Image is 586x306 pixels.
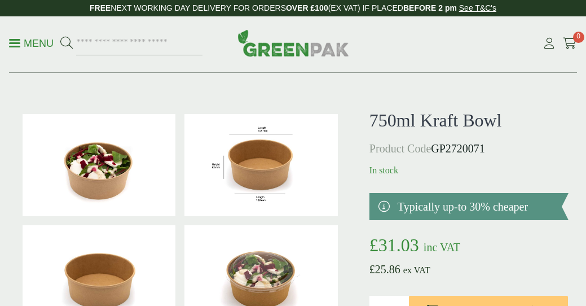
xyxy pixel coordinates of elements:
[9,37,54,50] p: Menu
[369,235,419,255] bdi: 31.03
[563,38,577,49] i: Cart
[369,110,569,131] h1: 750ml Kraft Bowl
[573,32,584,43] span: 0
[369,142,431,155] span: Product Code
[369,140,569,157] p: GP2720071
[369,263,375,276] span: £
[369,235,378,255] span: £
[563,35,577,52] a: 0
[459,3,496,12] a: See T&C's
[184,114,338,216] img: KraftBowl_750
[90,3,111,12] strong: FREE
[286,3,328,12] strong: OVER £100
[369,164,569,177] p: In stock
[9,37,54,48] a: Menu
[237,29,349,56] img: GreenPak Supplies
[369,263,400,276] bdi: 25.86
[23,114,176,216] img: Kraft Bowl 750ml With Goats Cheese Salad Open
[403,3,457,12] strong: BEFORE 2 pm
[542,38,556,49] i: My Account
[424,241,460,253] span: inc VAT
[403,265,430,275] span: ex VAT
